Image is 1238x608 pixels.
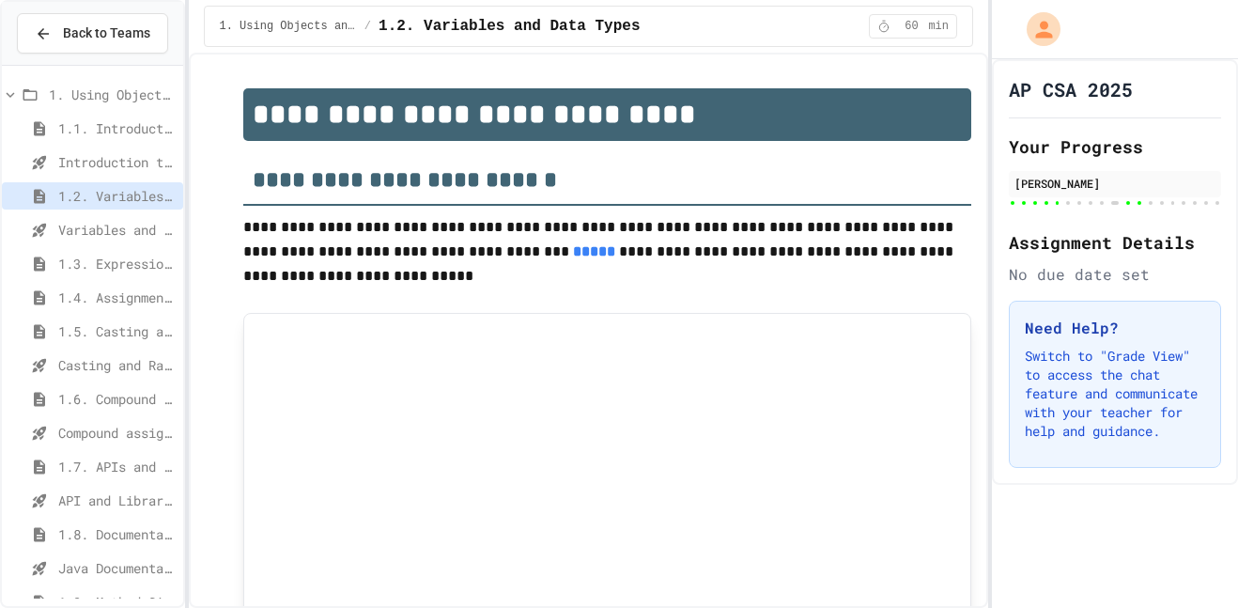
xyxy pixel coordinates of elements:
[1025,347,1205,441] p: Switch to "Grade View" to access the chat feature and communicate with your teacher for help and ...
[58,152,176,172] span: Introduction to Algorithms, Programming, and Compilers
[58,491,176,510] span: API and Libraries - Topic 1.7
[1014,175,1215,192] div: [PERSON_NAME]
[220,19,357,34] span: 1. Using Objects and Methods
[1009,76,1133,102] h1: AP CSA 2025
[58,118,176,138] span: 1.1. Introduction to Algorithms, Programming, and Compilers
[58,558,176,578] span: Java Documentation with Comments - Topic 1.8
[1025,317,1205,339] h3: Need Help?
[1009,133,1221,160] h2: Your Progress
[1082,451,1219,531] iframe: chat widget
[58,254,176,273] span: 1.3. Expressions and Output [New]
[58,389,176,409] span: 1.6. Compound Assignment Operators
[49,85,176,104] span: 1. Using Objects and Methods
[58,355,176,375] span: Casting and Ranges of variables - Quiz
[928,19,949,34] span: min
[63,23,150,43] span: Back to Teams
[1009,229,1221,256] h2: Assignment Details
[1009,263,1221,286] div: No due date set
[58,457,176,476] span: 1.7. APIs and Libraries
[1159,533,1219,589] iframe: chat widget
[58,186,176,206] span: 1.2. Variables and Data Types
[58,220,176,240] span: Variables and Data Types - Quiz
[379,15,640,38] span: 1.2. Variables and Data Types
[58,288,176,307] span: 1.4. Assignment and Input
[58,321,176,341] span: 1.5. Casting and Ranges of Values
[364,19,371,34] span: /
[58,423,176,443] span: Compound assignment operators - Quiz
[58,524,176,544] span: 1.8. Documentation with Comments and Preconditions
[896,19,926,34] span: 60
[17,13,168,54] button: Back to Teams
[1007,8,1065,51] div: My Account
